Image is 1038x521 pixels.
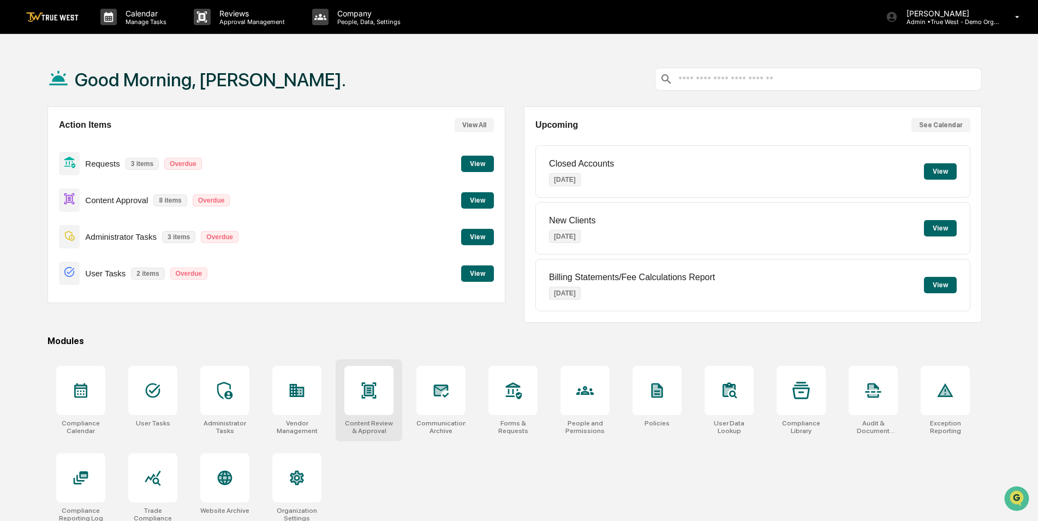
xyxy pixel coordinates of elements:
p: [PERSON_NAME] [898,9,999,18]
span: Attestations [90,138,135,149]
img: 1746055101610-c473b297-6a78-478c-a979-82029cc54cd1 [11,84,31,103]
p: Administrator Tasks [85,232,157,241]
div: User Tasks [136,419,170,427]
p: Overdue [164,158,202,170]
button: View [461,192,494,209]
span: Preclearance [22,138,70,149]
a: 🗄️Attestations [75,133,140,153]
div: 🖐️ [11,139,20,147]
p: Billing Statements/Fee Calculations Report [549,273,715,282]
p: 3 items [162,231,195,243]
a: View [461,158,494,168]
button: View [924,163,957,180]
button: View [924,277,957,293]
div: Audit & Document Logs [849,419,898,435]
a: Powered byPylon [77,185,132,193]
p: Reviews [211,9,290,18]
p: [DATE] [549,230,581,243]
p: 2 items [131,268,164,280]
p: Overdue [201,231,238,243]
div: Communications Archive [416,419,466,435]
div: Vendor Management [272,419,321,435]
button: View [461,229,494,245]
div: Content Review & Approval [344,419,393,435]
p: How can we help? [11,23,199,40]
p: Content Approval [85,196,148,205]
p: Closed Accounts [549,159,614,169]
p: Requests [85,159,120,168]
a: View [461,231,494,241]
p: [DATE] [549,287,581,300]
p: User Tasks [85,269,126,278]
p: Company [329,9,406,18]
div: Policies [645,419,670,427]
div: Exception Reporting [921,419,970,435]
p: [DATE] [549,173,581,186]
button: View [461,156,494,172]
p: 8 items [153,194,187,206]
button: See Calendar [911,118,970,132]
iframe: Open customer support [1003,485,1033,514]
h2: Action Items [59,120,111,130]
div: Compliance Calendar [56,419,105,435]
span: Pylon [109,185,132,193]
div: Administrator Tasks [200,419,249,435]
h2: Upcoming [535,120,578,130]
a: 🖐️Preclearance [7,133,75,153]
p: Overdue [170,268,208,280]
div: Start new chat [37,84,179,94]
h1: Good Morning, [PERSON_NAME]. [75,69,346,91]
span: Data Lookup [22,158,69,169]
p: Calendar [117,9,172,18]
div: We're available if you need us! [37,94,138,103]
a: View [461,194,494,205]
div: People and Permissions [560,419,610,435]
div: Website Archive [200,507,249,514]
p: People, Data, Settings [329,18,406,26]
button: View All [455,118,494,132]
div: Forms & Requests [488,419,538,435]
button: View [461,265,494,282]
p: Approval Management [211,18,290,26]
p: New Clients [549,216,595,226]
div: Modules [47,336,982,346]
div: Compliance Library [777,419,826,435]
p: Manage Tasks [117,18,172,26]
div: User Data Lookup [705,419,754,435]
a: 🔎Data Lookup [7,154,73,174]
div: 🔎 [11,159,20,168]
button: View [924,220,957,236]
p: Admin • True West - Demo Organization [898,18,999,26]
button: Start new chat [186,87,199,100]
p: 3 items [126,158,159,170]
a: View [461,268,494,278]
img: logo [26,12,79,22]
p: Overdue [193,194,230,206]
div: 🗄️ [79,139,88,147]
